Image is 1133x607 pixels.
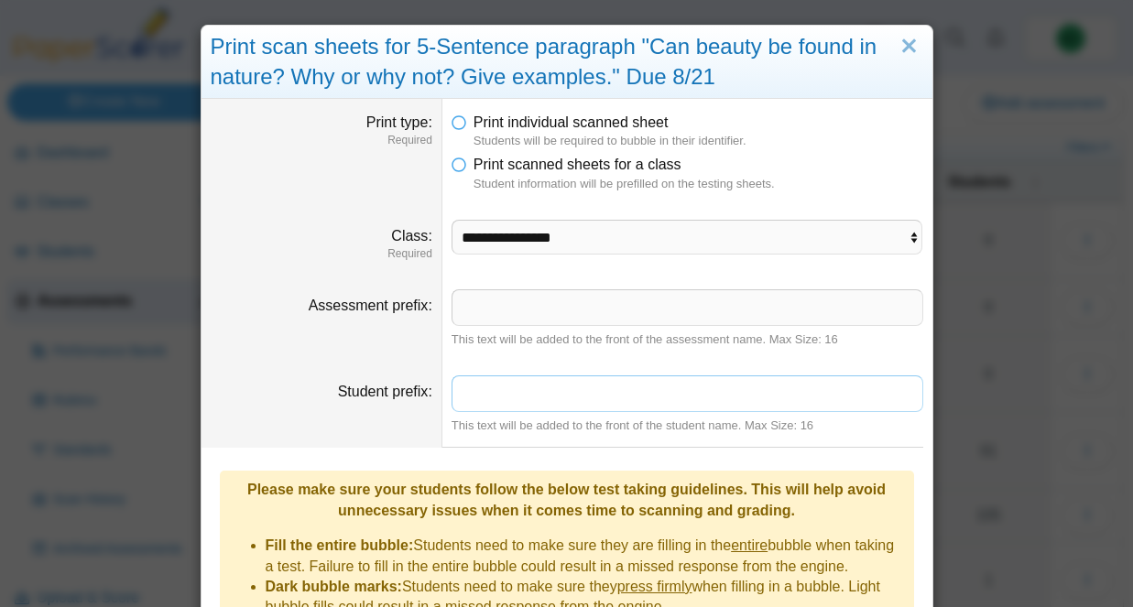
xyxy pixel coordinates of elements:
[211,133,432,148] dfn: Required
[731,537,768,553] u: entire
[474,176,923,192] dfn: Student information will be prefilled on the testing sheets.
[266,579,402,594] b: Dark bubble marks:
[474,114,669,130] span: Print individual scanned sheet
[266,537,414,553] b: Fill the entire bubble:
[391,228,431,244] label: Class
[474,157,681,172] span: Print scanned sheets for a class
[474,133,923,149] dfn: Students will be required to bubble in their identifier.
[338,384,432,399] label: Student prefix
[617,579,692,594] u: press firmly
[452,417,923,434] div: This text will be added to the front of the student name. Max Size: 16
[309,298,432,313] label: Assessment prefix
[895,31,923,62] a: Close
[452,331,923,348] div: This text will be added to the front of the assessment name. Max Size: 16
[366,114,432,130] label: Print type
[247,482,886,517] b: Please make sure your students follow the below test taking guidelines. This will help avoid unne...
[211,246,432,262] dfn: Required
[202,26,932,99] div: Print scan sheets for 5-Sentence paragraph "Can beauty be found in nature? Why or why not? Give e...
[266,536,905,577] li: Students need to make sure they are filling in the bubble when taking a test. Failure to fill in ...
